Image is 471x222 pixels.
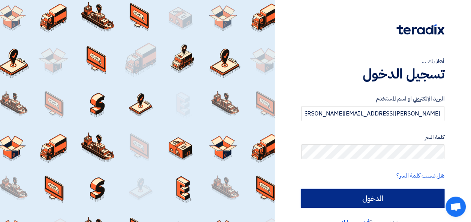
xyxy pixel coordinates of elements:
[301,95,444,103] label: البريد الإلكتروني او اسم المستخدم
[301,133,444,142] label: كلمة السر
[301,106,444,121] input: أدخل بريد العمل الإلكتروني او اسم المستخدم الخاص بك ...
[396,171,444,180] a: هل نسيت كلمة السر؟
[301,57,444,66] div: أهلا بك ...
[446,197,466,217] div: Open chat
[301,66,444,82] h1: تسجيل الدخول
[301,189,444,208] input: الدخول
[396,24,444,35] img: Teradix logo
